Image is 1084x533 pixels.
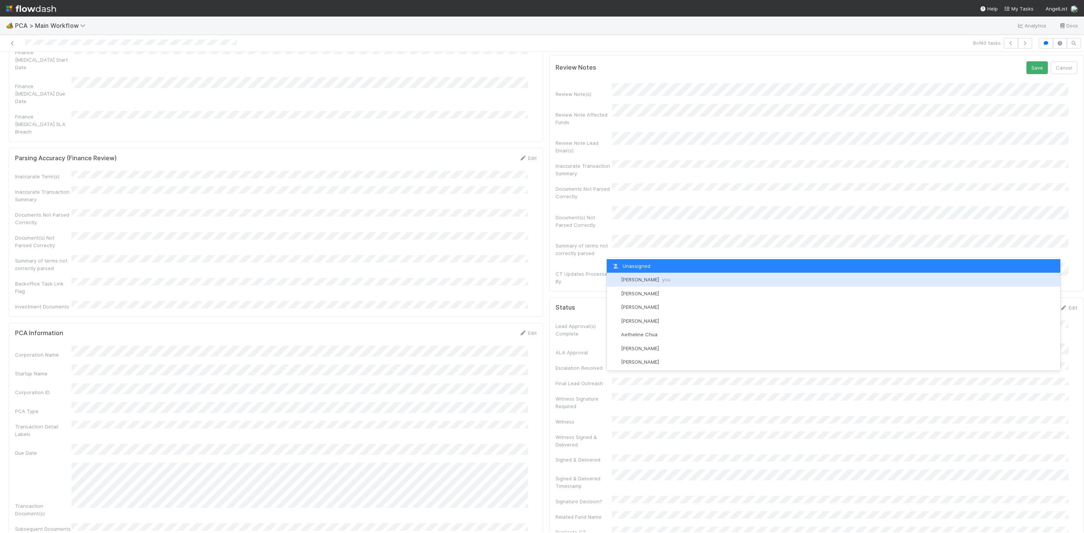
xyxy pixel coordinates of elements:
div: Summary of terms not correctly parsed [556,242,612,257]
img: logo-inverted-e16ddd16eac7371096b0.svg [6,2,56,15]
a: Edit [1060,305,1077,311]
div: Backoffice Task Link Flag [15,280,72,295]
img: avatar_55a2f090-1307-4765-93b4-f04da16234ba.png [611,290,619,297]
span: you [662,276,670,282]
div: Witness [556,418,612,425]
a: Docs [1059,21,1078,30]
h5: Parsing Accuracy (Finance Review) [15,155,117,162]
div: Corporation ID [15,389,72,396]
div: Signed & Delivered Timestamp [556,475,612,490]
span: 🏕️ [6,22,14,29]
div: Finance [MEDICAL_DATA] Start Date [15,49,72,71]
span: Aetheline Chua [621,331,658,337]
h5: Status [556,304,575,311]
div: Transaction Detail Labels [15,423,72,438]
span: [PERSON_NAME] [621,304,659,310]
span: PCA > Main Workflow [15,22,89,29]
div: Inaccurate Transaction Summary [15,188,72,203]
button: Save [1026,61,1048,74]
div: Lead Approval(s) Complete [556,322,612,337]
span: [PERSON_NAME] [621,359,659,365]
div: Review Note Lead Email(s) [556,139,612,154]
span: AngelList [1046,6,1067,12]
div: Help [980,5,998,12]
button: Cancel [1051,61,1077,74]
div: Document(s) Not Parsed Correctly [556,214,612,229]
div: Inaccurate Transaction Summary [556,162,612,177]
div: Documents Not Parsed Correctly [556,185,612,200]
a: Edit [519,155,537,161]
a: Edit [519,330,537,336]
span: 8 of 40 tasks [973,39,1001,47]
a: My Tasks [1004,5,1034,12]
div: PCA Type [15,407,72,415]
img: avatar_adb74e0e-9f86-401c-adfc-275927e58b0b.png [611,345,619,352]
div: Signed & Delivered [556,456,612,463]
div: Subsequent Documents [15,525,72,533]
div: Summary of terms not correctly parsed [15,257,72,272]
div: Related Fund Name [556,513,612,521]
div: Escalation Resolved [556,364,612,372]
div: Due Date [15,449,72,457]
div: Document(s) Not Parsed Correctly [15,234,72,249]
img: avatar_d7f67417-030a-43ce-a3ce-a315a3ccfd08.png [611,276,619,284]
h5: PCA Information [15,330,63,337]
div: ALA Approval [556,349,612,356]
img: avatar_df83acd9-d480-4d6e-a150-67f005a3ea0d.png [611,358,619,366]
div: Documents Not Parsed Correctly [15,211,72,226]
div: Corporation Name [15,351,72,358]
div: Witness Signature Required [556,395,612,410]
h5: Review Notes [556,64,596,71]
div: Inaccurate Term(s) [15,173,72,180]
div: Signature Decision? [556,498,612,505]
img: avatar_55c8bf04-bdf8-4706-8388-4c62d4787457.png [611,317,619,325]
div: Transaction Document(s) [15,502,72,517]
img: avatar_1d14498f-6309-4f08-8780-588779e5ce37.png [611,304,619,311]
div: Review Note Affected Funds [556,111,612,126]
div: Review Note(s) [556,90,612,98]
span: [PERSON_NAME] [621,318,659,324]
img: avatar_103f69d0-f655-4f4f-bc28-f3abe7034599.png [611,331,619,339]
span: [PERSON_NAME] [621,290,659,296]
a: Analytics [1017,21,1047,30]
span: Unassigned [611,263,650,269]
span: [PERSON_NAME] [621,276,670,282]
div: Witness Signed & Delivered [556,433,612,448]
span: My Tasks [1004,6,1034,12]
div: Investment Documents [15,303,72,310]
div: Final Lead Outreach [556,380,612,387]
div: Finance [MEDICAL_DATA] SLA Breach [15,113,72,135]
div: Finance [MEDICAL_DATA] Due Date [15,82,72,105]
div: Startup Name [15,370,72,377]
div: CT Updates Processed By [556,270,612,285]
img: avatar_d7f67417-030a-43ce-a3ce-a315a3ccfd08.png [1070,5,1078,13]
span: [PERSON_NAME] [621,345,659,351]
